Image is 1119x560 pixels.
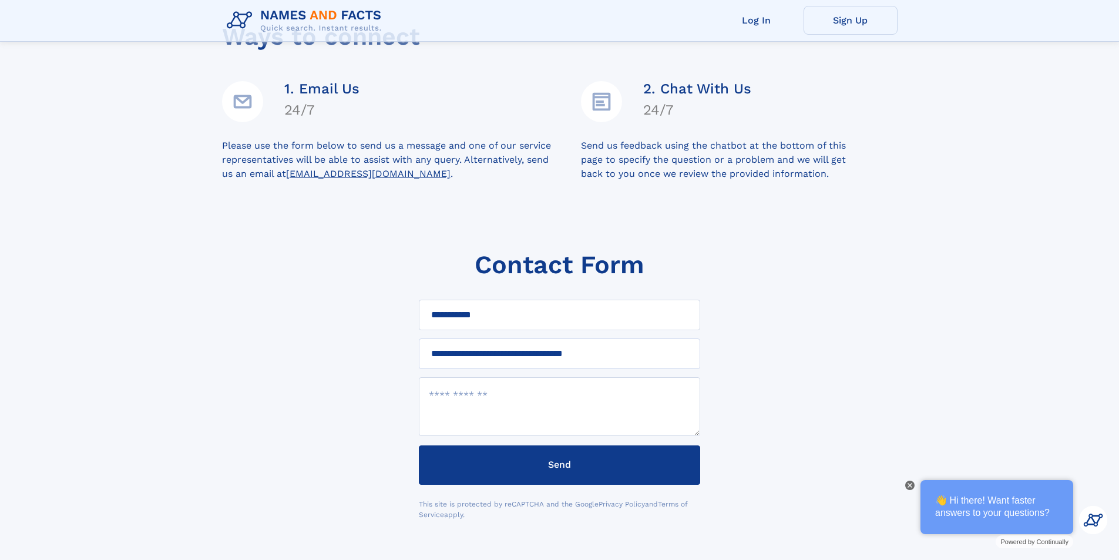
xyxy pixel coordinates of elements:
a: Sign Up [804,6,898,35]
a: [EMAIL_ADDRESS][DOMAIN_NAME] [286,168,451,179]
h4: 2. Chat With Us [643,81,751,97]
a: Privacy Policy [599,500,645,508]
div: Send us feedback using the chatbot at the bottom of this page to specify the question or a proble... [581,139,898,181]
button: Send [419,445,700,485]
img: Details Icon [581,81,622,122]
a: Log In [710,6,804,35]
img: Logo Names and Facts [222,5,391,36]
h1: Contact Form [475,250,644,279]
h4: 1. Email Us [284,81,359,97]
a: Powered by Continually [996,535,1073,548]
div: Please use the form below to send us a message and one of our service representatives will be abl... [222,139,581,181]
span: Powered by Continually [1000,538,1068,545]
h4: 24/7 [284,102,359,118]
h4: 24/7 [643,102,751,118]
img: Email Address Icon [222,81,263,122]
div: 👋 Hi there! Want faster answers to your questions? [920,480,1073,534]
div: This site is protected by reCAPTCHA and the Google and apply. [419,499,700,520]
a: Terms of Service [419,500,688,519]
img: Close [908,483,912,488]
img: Kevin [1079,506,1107,534]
